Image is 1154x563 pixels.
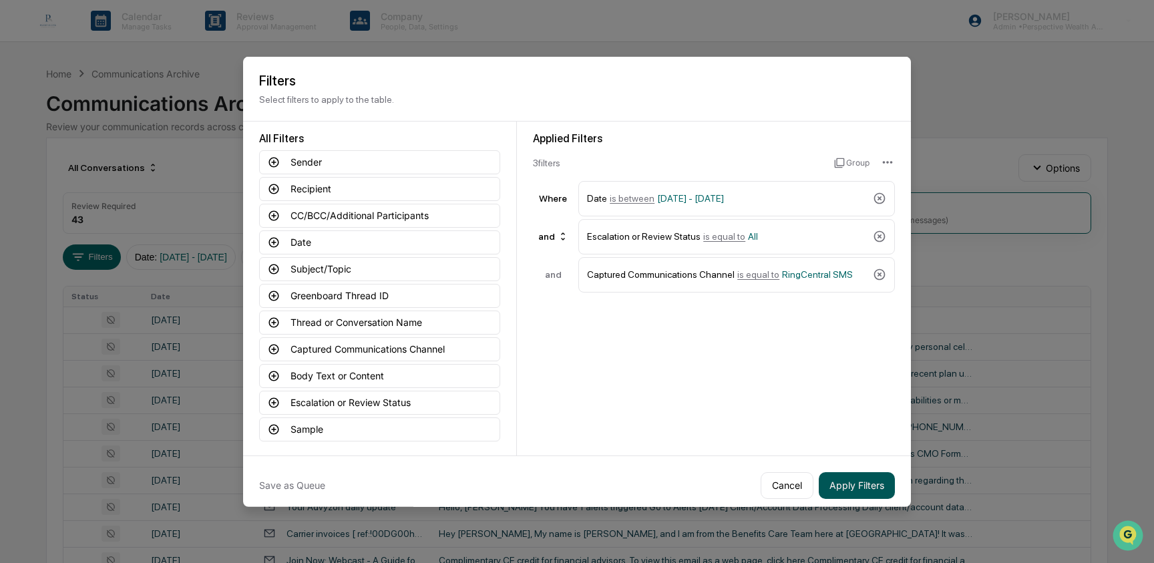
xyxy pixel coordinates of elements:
button: Thread or Conversation Name [259,310,500,334]
p: Select filters to apply to the table. [259,93,895,104]
button: Recipient [259,176,500,200]
div: 3 filter s [533,157,823,168]
a: 🗄️Attestations [91,163,171,187]
span: RingCentral SMS [782,269,853,280]
p: How can we help? [13,28,243,49]
button: Cancel [761,472,813,498]
div: Escalation or Review Status [587,224,868,248]
button: Sample [259,417,500,441]
button: Group [834,152,870,173]
div: Captured Communications Channel [587,262,868,286]
button: Subject/Topic [259,256,500,280]
div: We're available if you need us! [45,116,169,126]
button: Start new chat [227,106,243,122]
a: Powered byPylon [94,226,162,236]
button: Date [259,230,500,254]
span: is equal to [737,269,779,280]
span: Pylon [133,226,162,236]
button: Body Text or Content [259,363,500,387]
button: Captured Communications Channel [259,337,500,361]
button: CC/BCC/Additional Participants [259,203,500,227]
span: Data Lookup [27,194,84,207]
button: Escalation or Review Status [259,390,500,414]
span: Attestations [110,168,166,182]
div: and [533,269,573,280]
button: Save as Queue [259,472,325,498]
span: is equal to [703,231,745,242]
div: 🗄️ [97,170,108,180]
div: Start new chat [45,102,219,116]
div: Date [587,186,868,210]
span: Preclearance [27,168,86,182]
img: 1746055101610-c473b297-6a78-478c-a979-82029cc54cd1 [13,102,37,126]
div: 🔎 [13,195,24,206]
div: All Filters [259,132,500,144]
span: All [748,231,758,242]
div: and [533,226,574,247]
iframe: Open customer support [1111,519,1147,555]
span: [DATE] - [DATE] [657,193,724,204]
div: Where [533,193,573,204]
a: 🖐️Preclearance [8,163,91,187]
div: 🖐️ [13,170,24,180]
h2: Filters [259,72,895,88]
button: Greenboard Thread ID [259,283,500,307]
button: Sender [259,150,500,174]
span: is between [610,193,654,204]
button: Apply Filters [819,472,895,498]
div: Applied Filters [533,132,895,144]
a: 🔎Data Lookup [8,188,89,212]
